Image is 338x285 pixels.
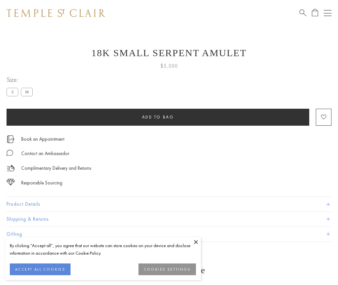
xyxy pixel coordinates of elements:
[160,62,178,70] span: $5,500
[7,227,331,242] button: Gifting
[21,164,91,172] p: Complimentary Delivery and Returns
[7,212,331,227] button: Shipping & Returns
[324,9,331,17] button: Open navigation
[21,179,62,187] div: Responsible Sourcing
[138,263,196,275] button: COOKIES SETTINGS
[21,150,69,158] div: Contact an Ambassador
[7,197,331,212] button: Product Details
[21,135,64,143] a: Book an Appointment
[7,47,331,58] h1: 18K Small Serpent Amulet
[7,179,15,185] img: icon_sourcing.svg
[312,9,318,17] a: Open Shopping Bag
[7,9,105,17] img: Temple St. Clair
[142,114,174,120] span: Add to bag
[7,135,14,143] img: icon_appointment.svg
[10,242,196,257] div: By clicking “Accept all”, you agree that our website can store cookies on your device and disclos...
[7,74,35,85] span: Size:
[299,9,306,17] a: Search
[7,88,18,96] label: S
[21,88,33,96] label: M
[7,164,15,172] img: icon_delivery.svg
[10,263,71,275] button: ACCEPT ALL COOKIES
[7,150,13,156] img: MessageIcon-01_2.svg
[7,109,309,126] button: Add to bag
